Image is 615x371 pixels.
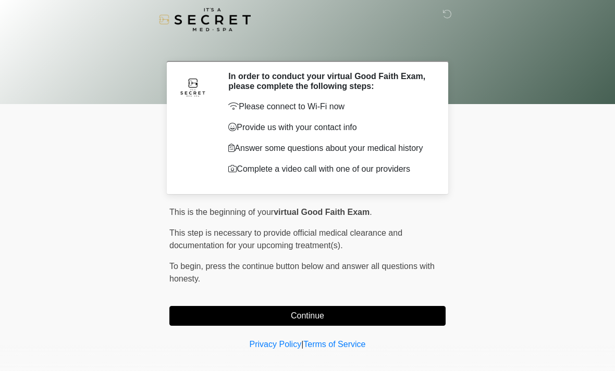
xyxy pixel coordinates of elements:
p: Provide us with your contact info [228,121,430,134]
h1: ‎ ‎ [162,37,453,57]
p: Answer some questions about your medical history [228,142,430,155]
span: This is the beginning of your [169,208,274,216]
a: Terms of Service [303,340,365,349]
a: | [301,340,303,349]
button: Continue [169,306,446,326]
p: Please connect to Wi-Fi now [228,100,430,113]
img: Agent Avatar [177,71,208,103]
span: . [370,208,372,216]
strong: virtual Good Faith Exam [274,208,370,216]
span: press the continue button below and answer all questions with honesty. [169,262,435,283]
a: Privacy Policy [250,340,302,349]
span: To begin, [169,262,205,271]
p: Complete a video call with one of our providers [228,163,430,175]
h2: In order to conduct your virtual Good Faith Exam, please complete the following steps: [228,71,430,91]
span: This step is necessary to provide official medical clearance and documentation for your upcoming ... [169,228,402,250]
img: It's A Secret Med Spa Logo [159,8,251,31]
